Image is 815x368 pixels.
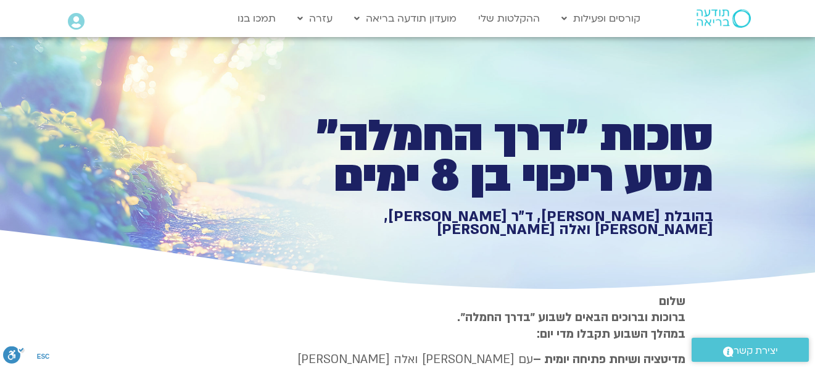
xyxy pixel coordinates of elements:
strong: מדיטציה ושיחת פתיחה יומית – [533,351,685,367]
a: יצירת קשר [692,338,809,362]
strong: שלום [659,293,685,309]
span: יצירת קשר [734,343,778,359]
img: תודעה בריאה [697,9,751,28]
a: מועדון תודעה בריאה [348,7,463,30]
a: תמכו בנו [231,7,282,30]
a: קורסים ופעילות [555,7,647,30]
strong: ברוכות וברוכים הבאים לשבוע ״בדרך החמלה״. במהלך השבוע תקבלו מדי יום: [457,309,685,341]
a: עזרה [291,7,339,30]
h1: סוכות ״דרך החמלה״ מסע ריפוי בן 8 ימים [286,116,713,197]
h1: בהובלת [PERSON_NAME], ד״ר [PERSON_NAME], [PERSON_NAME] ואלה [PERSON_NAME] [286,210,713,236]
a: ההקלטות שלי [472,7,546,30]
